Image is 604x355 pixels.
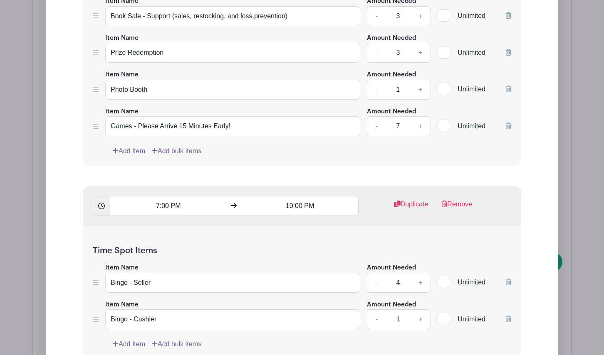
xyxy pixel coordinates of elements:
[410,6,431,26] a: +
[113,339,145,349] a: Add Item
[367,116,386,136] a: -
[458,12,485,19] span: Unlimited
[367,309,386,329] a: -
[410,309,431,329] a: +
[113,146,145,156] a: Add Item
[105,309,360,329] input: e.g. Snacks or Check-in Attendees
[152,339,201,349] a: Add bulk items
[105,116,360,136] input: e.g. Snacks or Check-in Attendees
[110,196,226,216] input: Set Start Time
[458,49,485,56] span: Unlimited
[367,34,416,43] label: Amount Needed
[367,263,416,273] label: Amount Needed
[367,107,416,117] label: Amount Needed
[105,6,360,26] input: e.g. Snacks or Check-in Attendees
[242,196,358,216] input: Set End Time
[367,80,386,100] a: -
[410,80,431,100] a: +
[458,86,485,93] span: Unlimited
[394,199,428,216] a: Duplicate
[105,300,139,310] label: Item Name
[410,116,431,136] a: +
[441,199,472,216] a: Remove
[367,6,386,26] a: -
[367,70,416,80] label: Amount Needed
[105,80,360,100] input: e.g. Snacks or Check-in Attendees
[458,122,485,130] span: Unlimited
[105,34,139,43] label: Item Name
[367,273,386,293] a: -
[367,43,386,63] a: -
[105,273,360,293] input: e.g. Snacks or Check-in Attendees
[367,300,416,310] label: Amount Needed
[458,316,485,323] span: Unlimited
[105,107,139,117] label: Item Name
[410,273,431,293] a: +
[152,146,201,156] a: Add bulk items
[105,43,360,63] input: e.g. Snacks or Check-in Attendees
[105,70,139,80] label: Item Name
[458,279,485,286] span: Unlimited
[93,246,511,256] h5: Time Spot Items
[105,263,139,273] label: Item Name
[410,43,431,63] a: +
